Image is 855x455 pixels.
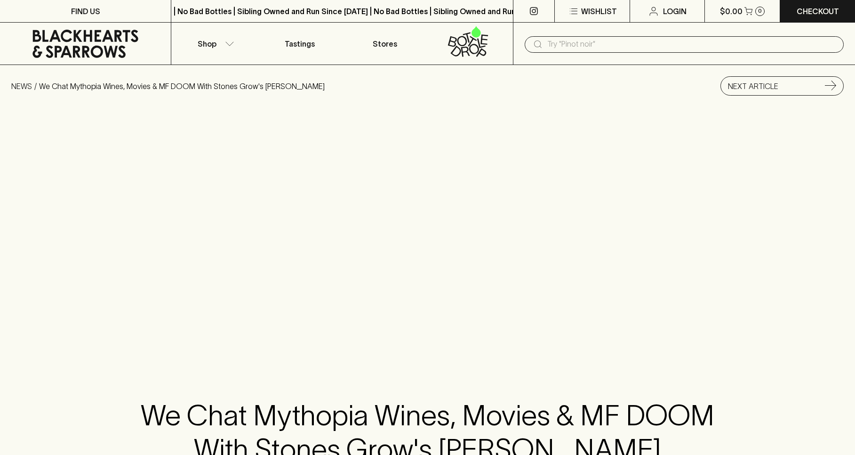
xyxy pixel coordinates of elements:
a: NEWS [11,82,32,90]
button: Shop [171,23,256,65]
p: NEXT ARTICLE [728,81,778,92]
p: Wishlist [581,6,617,17]
p: Shop [198,38,216,49]
a: Tastings [257,23,342,65]
p: Login [663,6,687,17]
p: FIND US [71,6,100,17]
p: Stores [373,38,397,49]
p: $0.00 [720,6,743,17]
p: Tastings [285,38,315,49]
p: Checkout [797,6,839,17]
a: NEXT ARTICLE [720,76,844,96]
a: Stores [342,23,427,65]
input: Try "Pinot noir" [547,37,836,52]
p: 0 [758,8,762,14]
